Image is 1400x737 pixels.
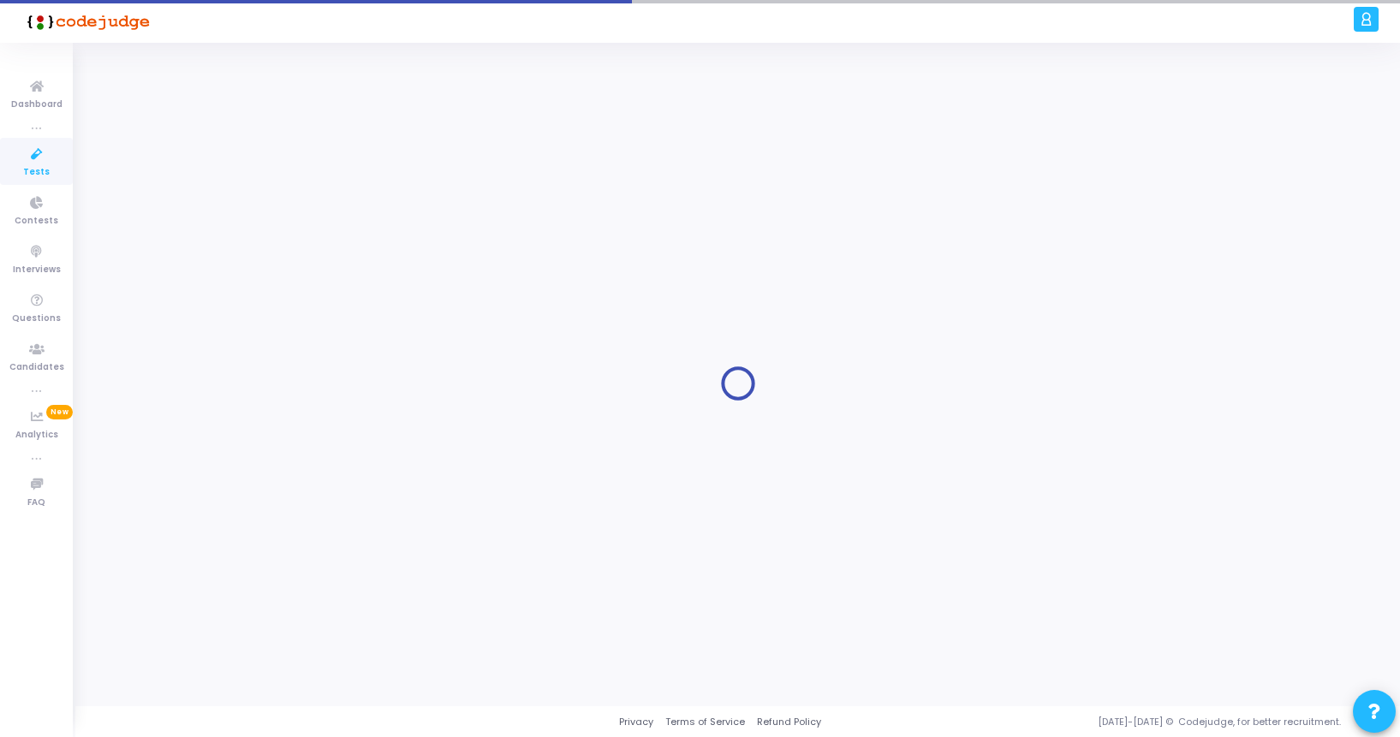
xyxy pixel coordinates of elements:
span: Contests [15,214,58,229]
span: Questions [12,312,61,326]
span: New [46,405,73,419]
a: Privacy [619,715,653,729]
span: Analytics [15,428,58,443]
span: FAQ [27,496,45,510]
a: Terms of Service [665,715,745,729]
span: Tests [23,165,50,180]
a: Refund Policy [757,715,821,729]
span: Candidates [9,360,64,375]
img: logo [21,4,150,39]
span: Dashboard [11,98,63,112]
div: [DATE]-[DATE] © Codejudge, for better recruitment. [821,715,1379,729]
span: Interviews [13,263,61,277]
